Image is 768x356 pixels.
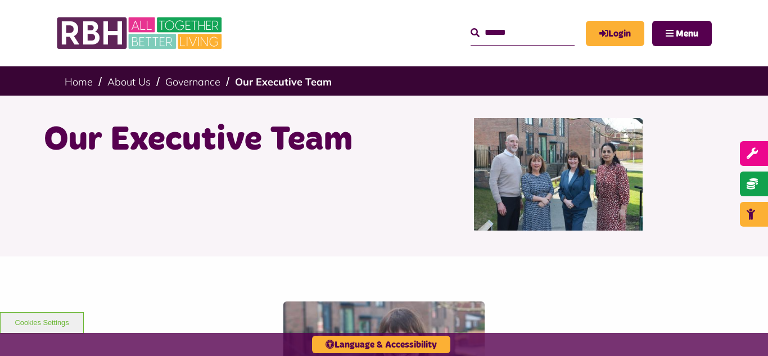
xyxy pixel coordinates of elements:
input: Search [471,21,575,45]
a: Our Executive Team [235,75,332,88]
a: Home [65,75,93,88]
button: Language & Accessibility [312,336,450,353]
img: RBH [56,11,225,55]
a: Governance [165,75,220,88]
button: Navigation [652,21,712,46]
a: MyRBH [586,21,644,46]
iframe: Netcall Web Assistant for live chat [717,305,768,356]
h1: Our Executive Team [44,118,376,162]
img: RBH Executive Team [474,118,643,231]
span: Menu [676,29,698,38]
a: About Us [107,75,151,88]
